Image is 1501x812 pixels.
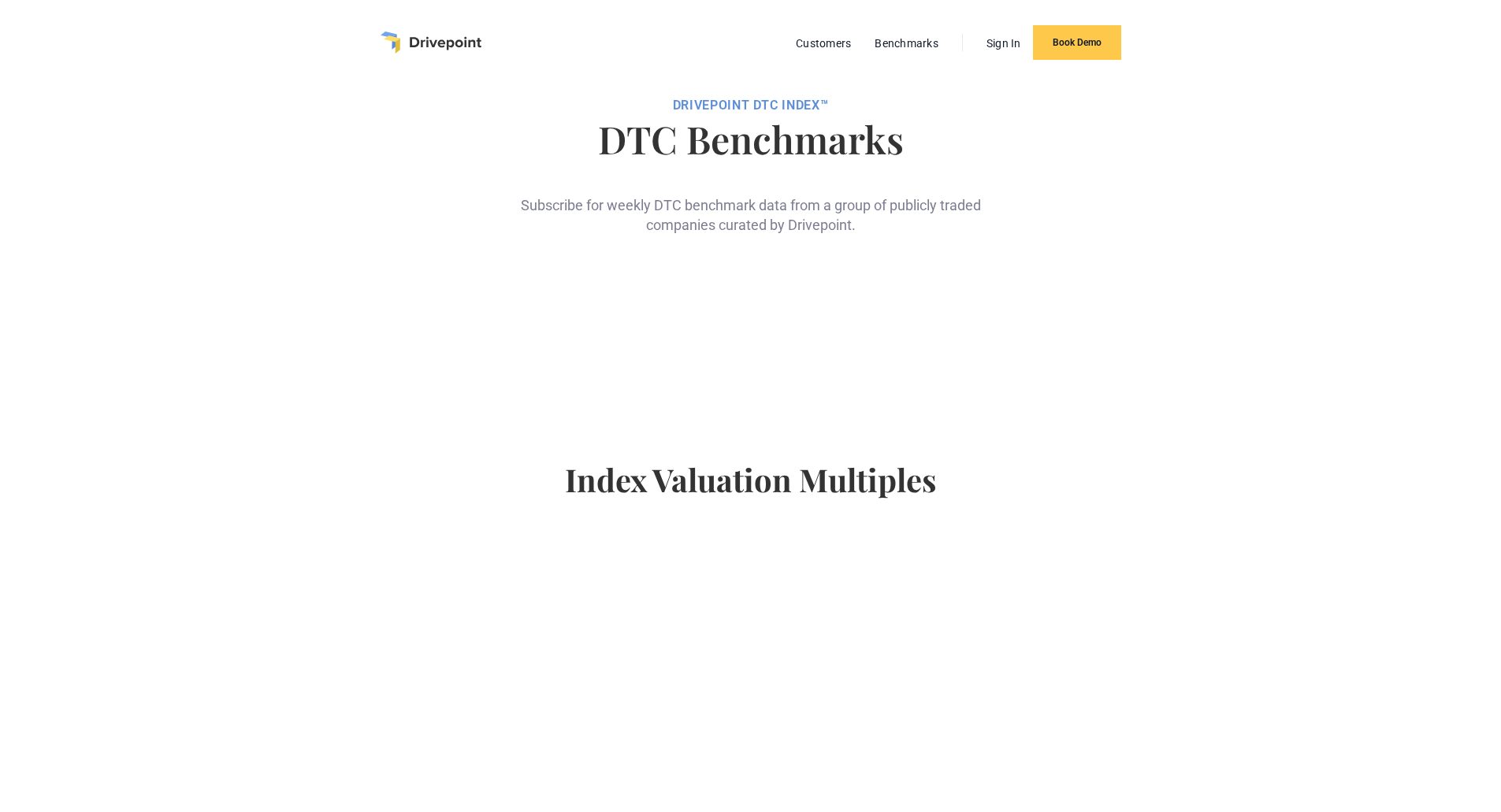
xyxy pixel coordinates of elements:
div: Subscribe for weekly DTC benchmark data from a group of publicly traded companies curated by Driv... [515,170,987,235]
iframe: Form 0 [539,260,962,398]
a: home [381,32,481,54]
a: Benchmarks [867,33,946,54]
h1: DTC Benchmarks [319,120,1182,158]
a: Sign In [979,33,1029,54]
a: Customers [788,33,859,54]
a: Book Demo [1033,25,1121,60]
div: DRIVEPOiNT DTC Index™ [319,98,1182,113]
h4: Index Valuation Multiples [319,461,1182,524]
